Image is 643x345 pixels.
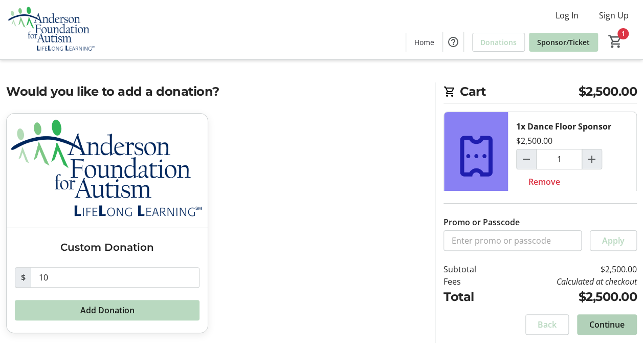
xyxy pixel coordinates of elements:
[556,9,579,21] span: Log In
[80,304,135,316] span: Add Donation
[516,135,552,147] div: $2,500.00
[444,82,637,103] h2: Cart
[472,33,525,52] a: Donations
[577,314,637,335] button: Continue
[516,171,572,192] button: Remove
[590,230,637,251] button: Apply
[15,240,199,255] h3: Custom Donation
[606,32,625,51] button: Cart
[528,176,560,188] span: Remove
[31,267,199,288] input: Donation Amount
[414,37,434,48] span: Home
[537,37,590,48] span: Sponsor/Ticket
[6,4,97,55] img: Anderson Foundation for Autism 's Logo
[15,267,31,288] span: $
[517,149,536,169] button: Decrement by one
[7,114,208,227] img: Custom Donation
[15,300,199,320] button: Add Donation
[516,120,611,133] div: 1x Dance Floor Sponsor
[602,234,625,247] span: Apply
[529,33,598,52] a: Sponsor/Ticket
[591,7,637,24] button: Sign Up
[444,216,520,228] label: Promo or Passcode
[538,318,557,331] span: Back
[536,149,582,169] input: Dance Floor Sponsor Quantity
[444,263,499,275] td: Subtotal
[443,32,463,52] button: Help
[499,275,637,288] td: Calculated at checkout
[499,263,637,275] td: $2,500.00
[499,288,637,306] td: $2,500.00
[444,288,499,306] td: Total
[444,275,499,288] td: Fees
[480,37,517,48] span: Donations
[547,7,587,24] button: Log In
[525,314,569,335] button: Back
[6,82,423,101] h2: Would you like to add a donation?
[599,9,629,21] span: Sign Up
[582,149,602,169] button: Increment by one
[579,82,637,101] span: $2,500.00
[406,33,442,52] a: Home
[589,318,625,331] span: Continue
[444,230,582,251] input: Enter promo or passcode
